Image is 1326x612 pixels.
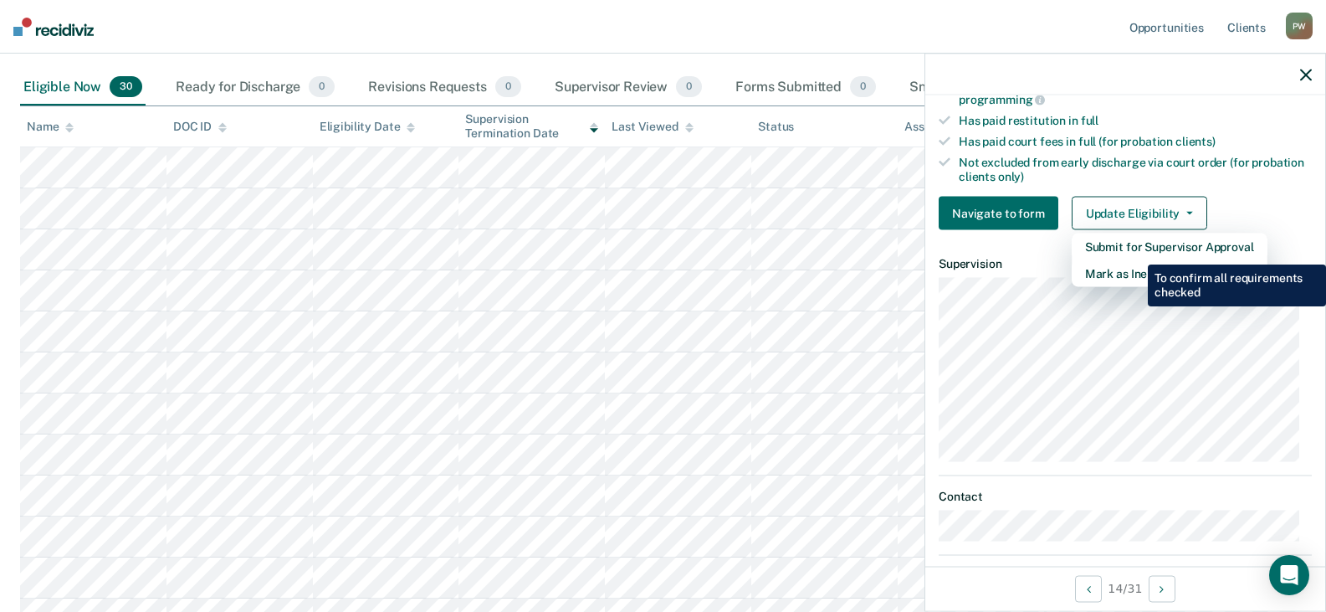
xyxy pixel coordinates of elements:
span: programming [959,93,1045,106]
button: Mark as Ineligible [1072,260,1267,287]
div: DOC ID [173,120,227,134]
span: full [1081,114,1098,127]
span: clients) [1175,134,1216,147]
dt: Contact [939,489,1312,503]
button: Previous Opportunity [1075,575,1102,602]
div: 14 / 31 [925,566,1325,610]
div: Eligible Now [20,69,146,106]
img: Recidiviz [13,18,94,36]
div: Name [27,120,74,134]
span: 0 [309,76,335,98]
div: Has paid court fees in full (for probation [959,134,1312,148]
button: Next Opportunity [1149,575,1175,602]
div: Supervision Termination Date [465,112,598,141]
div: Supervisor Review [551,69,706,106]
div: Eligibility Date [320,120,416,134]
div: Revisions Requests [365,69,524,106]
div: Ready for Discharge [172,69,338,106]
div: Open Intercom Messenger [1269,555,1309,595]
div: Last Viewed [612,120,693,134]
div: Forms Submitted [732,69,879,106]
button: Update Eligibility [1072,197,1207,230]
span: 0 [495,76,521,98]
div: Assigned to [904,120,983,134]
span: only) [998,169,1024,183]
span: 30 [110,76,142,98]
div: Status [758,120,794,134]
button: Submit for Supervisor Approval [1072,234,1267,260]
span: 0 [850,76,876,98]
div: Has paid restitution in [959,114,1312,128]
span: 0 [676,76,702,98]
div: Snoozed [906,69,1001,106]
div: P W [1286,13,1313,39]
dt: Supervision [939,257,1312,271]
a: Navigate to form link [939,197,1065,230]
button: Navigate to form [939,197,1058,230]
div: Not excluded from early discharge via court order (for probation clients [959,155,1312,183]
